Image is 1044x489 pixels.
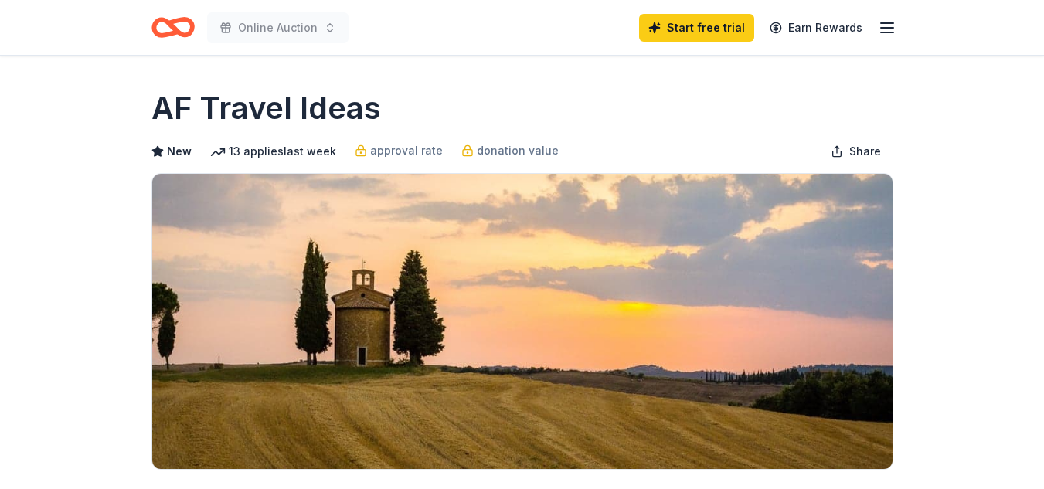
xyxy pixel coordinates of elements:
h1: AF Travel Ideas [151,87,381,130]
div: 13 applies last week [210,142,336,161]
a: donation value [461,141,559,160]
span: approval rate [370,141,443,160]
img: Image for AF Travel Ideas [152,174,893,469]
button: Share [818,136,893,167]
button: Online Auction [207,12,349,43]
a: Earn Rewards [760,14,872,42]
span: donation value [477,141,559,160]
span: Online Auction [238,19,318,37]
a: Home [151,9,195,46]
span: Share [849,142,881,161]
a: Start free trial [639,14,754,42]
a: approval rate [355,141,443,160]
span: New [167,142,192,161]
